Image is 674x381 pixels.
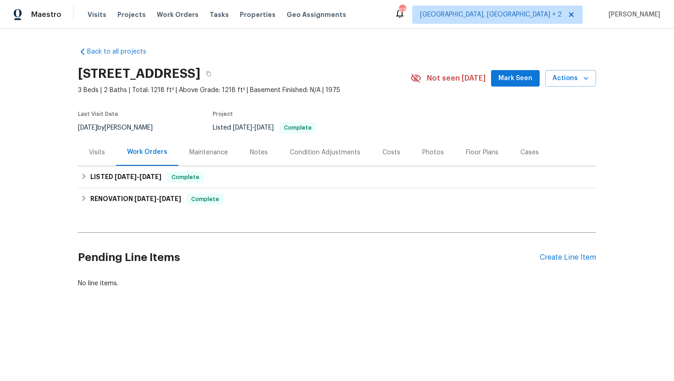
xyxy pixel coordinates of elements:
div: RENOVATION [DATE]-[DATE]Complete [78,188,596,210]
button: Copy Address [200,65,217,82]
div: Work Orders [127,147,167,157]
span: - [233,125,274,131]
span: Mark Seen [498,73,532,84]
span: [DATE] [78,125,97,131]
div: Condition Adjustments [290,148,360,157]
span: Visits [88,10,106,19]
span: Geo Assignments [287,10,346,19]
span: [DATE] [254,125,274,131]
div: Floor Plans [466,148,498,157]
span: Work Orders [157,10,199,19]
span: [PERSON_NAME] [605,10,660,19]
span: Project [213,111,233,117]
span: Listed [213,125,316,131]
span: Complete [188,195,223,204]
span: [DATE] [134,196,156,202]
div: Notes [250,148,268,157]
span: - [115,174,161,180]
span: Last Visit Date [78,111,118,117]
span: [DATE] [115,174,137,180]
div: by [PERSON_NAME] [78,122,164,133]
span: [DATE] [159,196,181,202]
button: Actions [545,70,596,87]
div: Photos [422,148,444,157]
div: Visits [89,148,105,157]
div: Cases [520,148,539,157]
span: Properties [240,10,276,19]
button: Mark Seen [491,70,540,87]
h6: RENOVATION [90,194,181,205]
h2: Pending Line Items [78,236,540,279]
span: [DATE] [139,174,161,180]
div: No line items. [78,279,596,288]
span: Complete [168,173,203,182]
span: Maestro [31,10,61,19]
div: Maintenance [189,148,228,157]
span: Actions [552,73,589,84]
h2: [STREET_ADDRESS] [78,69,200,78]
div: Create Line Item [540,253,596,262]
span: [GEOGRAPHIC_DATA], [GEOGRAPHIC_DATA] + 2 [420,10,562,19]
span: 3 Beds | 2 Baths | Total: 1218 ft² | Above Grade: 1218 ft² | Basement Finished: N/A | 1975 [78,86,410,95]
h6: LISTED [90,172,161,183]
span: Tasks [210,11,229,18]
div: LISTED [DATE]-[DATE]Complete [78,166,596,188]
span: Complete [280,125,315,131]
div: Costs [382,148,400,157]
span: Projects [117,10,146,19]
div: 63 [399,5,405,15]
span: [DATE] [233,125,252,131]
span: Not seen [DATE] [427,74,486,83]
a: Back to all projects [78,47,166,56]
span: - [134,196,181,202]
